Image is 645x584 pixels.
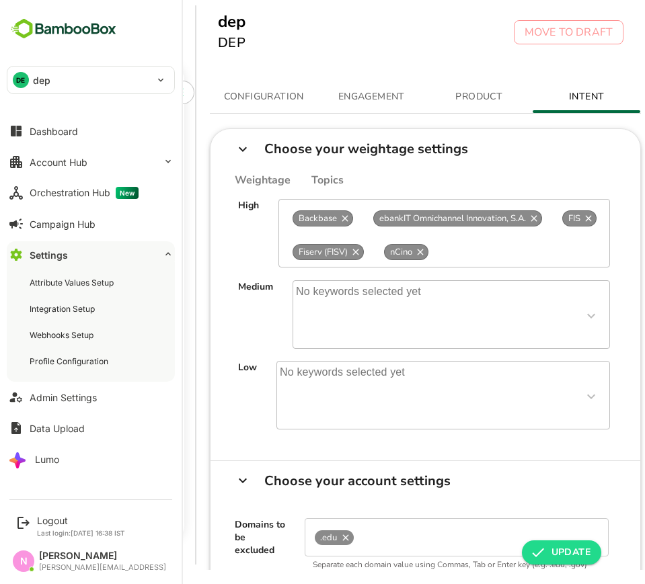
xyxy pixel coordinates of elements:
[337,244,381,260] div: nCino
[39,563,166,572] div: [PERSON_NAME][EMAIL_ADDRESS]
[93,85,137,101] p: PROFILE
[16,417,78,433] span: aggregator_view
[217,142,421,155] div: Choose your weightage settings
[171,11,198,32] h5: dep
[30,157,87,168] div: Account Hub
[5,399,132,452] div: aggregator_view
[16,256,78,272] span: corebanking
[116,187,139,199] span: New
[30,356,111,367] div: Profile Configuration
[191,361,210,429] div: Low
[327,212,484,224] span: ebankIT Omnichannel Innovation, S.A.
[5,130,132,183] div: lending
[16,149,78,165] span: lending
[16,202,76,218] span: dep
[273,532,290,544] span: .edu
[30,126,78,137] div: Dashboard
[7,179,175,206] button: Orchestration HubNew
[486,544,543,560] span: UPDATE
[30,249,68,261] div: Settings
[163,461,593,501] div: Choose your account settings
[188,518,240,556] div: Domains to be excluded
[191,280,226,349] div: Medium
[30,218,96,230] div: Campaign Hub
[39,550,166,562] div: [PERSON_NAME]
[7,118,175,144] button: Dashboard
[30,423,85,434] div: Data Upload
[386,89,478,106] span: PRODUCT
[245,210,306,226] div: Backbase
[7,16,120,42] img: BambooboxFullLogoMark.5f36c76dfaba33ec1ec1367b70bb1252.svg
[467,20,576,44] button: MOVE TO DRAFT
[217,474,404,487] div: Choose your account settings
[163,129,593,169] div: Choose your weightage settings
[7,384,175,411] button: Admin Settings
[188,174,243,187] div: Weightage
[30,329,96,341] div: Webhooks Setup
[7,446,175,472] button: Lumo
[7,241,175,268] button: Settings
[230,362,361,429] p: No keywords selected yet
[7,210,175,237] button: Campaign Hub
[7,67,174,93] div: DEdep
[245,244,317,260] div: Fiserv (FISV)
[515,210,549,226] div: FIS
[494,89,585,106] span: INTENT
[13,72,29,88] div: DE
[478,24,566,40] p: MOVE TO DRAFT
[243,174,297,187] div: Topics
[30,187,139,199] div: Orchestration Hub
[35,454,59,465] div: Lumo
[66,81,147,104] button: PROFILE
[16,364,78,380] span: cards
[5,345,132,399] div: cards
[7,415,175,442] button: Data Upload
[246,212,295,224] span: Backbase
[5,237,132,291] div: corebanking
[7,149,175,175] button: Account Hub
[30,392,97,403] div: Admin Settings
[171,32,198,54] h6: DEP
[5,183,132,237] div: dep
[246,281,377,348] p: No keywords selected yet
[516,212,539,224] span: FIS
[475,540,554,565] button: UPDATE
[30,303,98,315] div: Integration Setup
[163,81,593,113] div: simple tabs
[13,550,34,572] div: N
[171,89,262,106] span: CONFIGURATION
[191,199,212,267] div: High
[266,559,540,570] span: Separate each domain value using Commas, Tab or Enter key (e.g. .edu, .gov)
[37,529,125,537] p: Last login: [DATE] 16:38 IST
[37,515,125,526] div: Logout
[16,13,137,50] div: Profile Configuration
[33,73,50,87] p: dep
[30,277,116,288] div: Attribute Values Setup
[5,291,132,345] div: treasury
[278,89,370,106] span: ENGAGEMENT
[246,246,306,258] span: Fiserv (FISV)
[338,246,371,258] span: nCino
[16,81,60,97] p: PROFILE
[326,210,495,226] div: ebankIT Omnichannel Innovation, S.A.
[16,310,78,326] span: treasury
